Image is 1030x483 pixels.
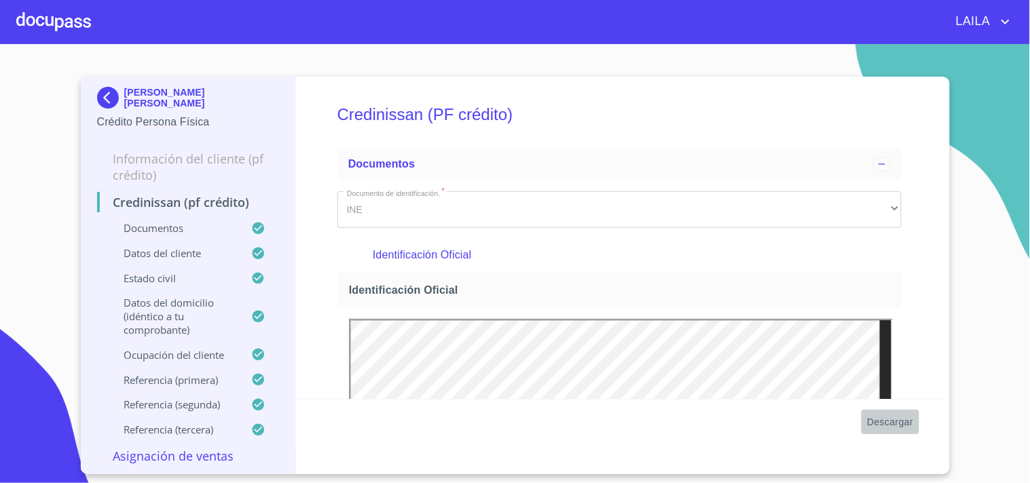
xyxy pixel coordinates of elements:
p: Referencia (primera) [97,373,252,387]
div: [PERSON_NAME] [PERSON_NAME] [97,87,280,114]
p: Referencia (segunda) [97,398,252,411]
div: INE [337,191,902,228]
p: Datos del domicilio (idéntico a tu comprobante) [97,296,252,336]
p: Referencia (tercera) [97,423,252,436]
span: LAILA [946,11,997,33]
span: Descargar [867,414,913,431]
p: [PERSON_NAME] [PERSON_NAME] [124,87,280,109]
p: Datos del cliente [97,246,252,260]
p: Credinissan (PF crédito) [97,194,280,210]
p: Identificación Oficial [373,247,866,263]
span: Identificación Oficial [349,283,896,297]
button: account of current user [946,11,1014,33]
img: Docupass spot blue [97,87,124,109]
p: Asignación de Ventas [97,448,280,464]
p: Documentos [97,221,252,235]
button: Descargar [862,410,919,435]
p: Crédito Persona Física [97,114,280,130]
p: Estado civil [97,271,252,285]
p: Información del cliente (PF crédito) [97,151,280,183]
h5: Credinissan (PF crédito) [337,87,902,142]
p: Ocupación del Cliente [97,348,252,362]
span: Documentos [348,158,415,170]
div: Documentos [337,148,902,180]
